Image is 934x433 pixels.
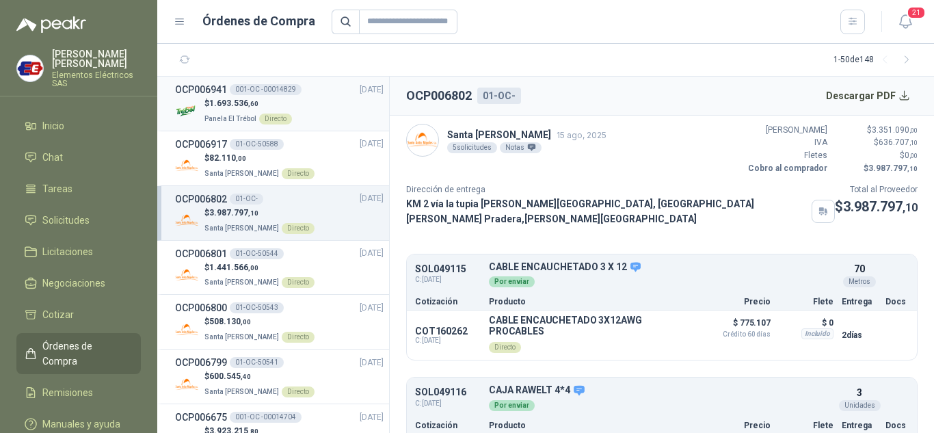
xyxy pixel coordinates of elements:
div: Directo [282,223,315,234]
div: 01-OC- [230,194,263,205]
span: [DATE] [360,247,384,260]
span: ,00 [241,318,251,326]
span: Santa [PERSON_NAME] [204,388,279,395]
img: Company Logo [175,209,199,233]
h3: OCP006801 [175,246,227,261]
p: [PERSON_NAME] [745,124,827,137]
div: 001-OC -00014704 [230,412,302,423]
div: 01-OC- [477,88,521,104]
span: Remisiones [42,385,93,400]
p: $ [204,370,315,383]
div: 01-OC-50544 [230,248,284,259]
div: Directo [282,277,315,288]
p: $ [836,162,918,175]
span: [DATE] [360,302,384,315]
div: Directo [489,342,521,353]
p: 3 [857,385,862,400]
img: Company Logo [175,263,199,287]
a: Cotizar [16,302,141,328]
span: [DATE] [360,192,384,205]
div: Directo [282,386,315,397]
p: $ [835,196,918,218]
span: Inicio [42,118,64,133]
a: Chat [16,144,141,170]
h3: OCP006799 [175,355,227,370]
p: Producto [489,298,694,306]
p: Cotización [415,298,481,306]
span: 1.441.566 [209,263,258,272]
p: CABLE ENCAUCHETADO 3X12AWG PROCABLES [489,315,694,337]
span: ,10 [907,165,918,172]
img: Company Logo [17,55,43,81]
div: Por enviar [489,400,535,411]
p: Total al Proveedor [835,183,918,196]
span: 600.545 [209,371,251,381]
p: Cobro al comprador [745,162,827,175]
img: Company Logo [175,99,199,123]
span: Licitaciones [42,244,93,259]
a: OCP00680201-OC-[DATE] Company Logo$3.987.797,10Santa [PERSON_NAME]Directo [175,192,384,235]
span: Santa [PERSON_NAME] [204,333,279,341]
span: Santa [PERSON_NAME] [204,224,279,232]
span: Solicitudes [42,213,90,228]
span: [DATE] [360,137,384,150]
div: 001-OC -00014829 [230,84,302,95]
p: $ [204,315,315,328]
span: C: [DATE] [415,398,481,409]
p: SOL049116 [415,387,481,397]
span: 0 [905,150,918,160]
p: Docs [885,298,909,306]
h3: OCP006675 [175,410,227,425]
p: COT160262 [415,326,481,337]
img: Company Logo [175,154,199,178]
button: 21 [893,10,918,34]
div: 01-OC-50541 [230,357,284,368]
span: ,00 [248,264,258,272]
span: [DATE] [360,411,384,424]
span: ,60 [248,100,258,107]
img: Company Logo [175,317,199,341]
span: 21 [907,6,926,19]
a: OCP006941001-OC -00014829[DATE] Company Logo$1.693.536,60Panela El TrébolDirecto [175,82,384,125]
h3: OCP006917 [175,137,227,152]
span: Chat [42,150,63,165]
p: Flete [779,421,833,430]
h1: Órdenes de Compra [202,12,315,31]
div: 1 - 50 de 148 [833,49,918,71]
p: IVA [745,136,827,149]
span: 3.987.797 [843,198,918,215]
span: C: [DATE] [415,337,481,345]
p: Docs [885,421,909,430]
p: Flete [779,298,833,306]
a: Inicio [16,113,141,139]
h3: OCP006802 [175,192,227,207]
span: Tareas [42,181,72,196]
span: 3.987.797 [868,163,918,173]
p: Santa [PERSON_NAME] [447,127,606,142]
a: Tareas [16,176,141,202]
p: 70 [854,261,865,276]
span: Cotizar [42,307,74,322]
p: Entrega [842,421,877,430]
span: ,00 [909,127,918,134]
div: Directo [282,332,315,343]
span: 1.693.536 [209,99,258,108]
div: Por enviar [489,276,535,287]
span: 15 ago, 2025 [557,130,606,140]
h3: OCP006941 [175,82,227,97]
span: [DATE] [360,83,384,96]
h2: OCP006802 [406,86,472,105]
p: $ [204,97,292,110]
p: KM 2 vía la tupia [PERSON_NAME][GEOGRAPHIC_DATA], [GEOGRAPHIC_DATA][PERSON_NAME] Pradera , [PERSO... [406,196,806,226]
span: 82.110 [209,153,246,163]
p: $ [204,207,315,220]
span: Crédito 60 días [702,331,771,338]
span: Santa [PERSON_NAME] [204,278,279,286]
a: Licitaciones [16,239,141,265]
a: Negociaciones [16,270,141,296]
a: OCP00679901-OC-50541[DATE] Company Logo$600.545,40Santa [PERSON_NAME]Directo [175,355,384,398]
span: ,40 [241,373,251,380]
p: $ [836,149,918,162]
img: Company Logo [175,372,199,396]
a: Remisiones [16,380,141,406]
